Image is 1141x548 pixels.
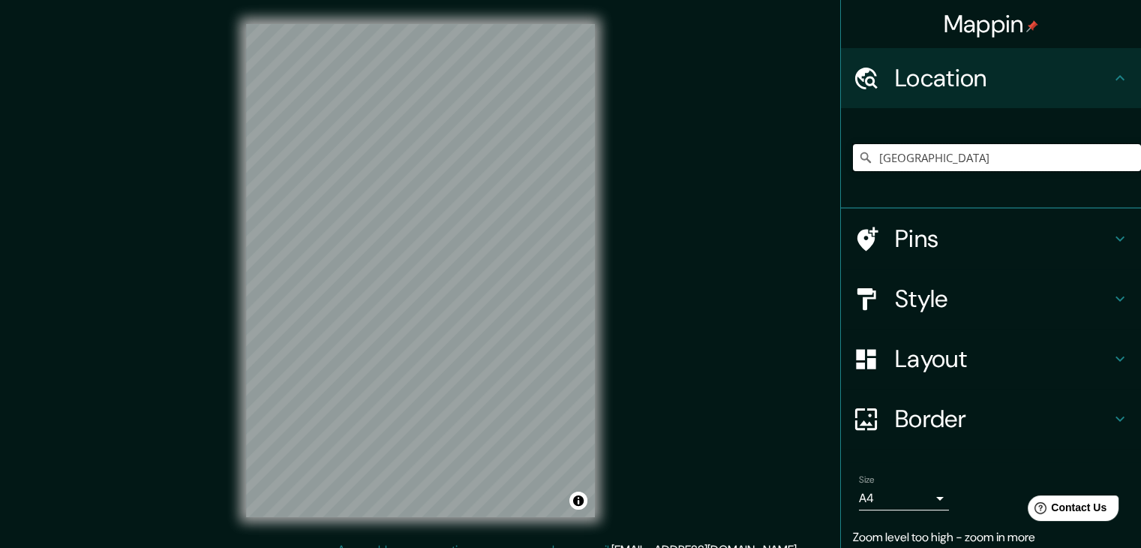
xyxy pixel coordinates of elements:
p: Zoom level too high - zoom in more [853,528,1129,546]
div: Layout [841,329,1141,389]
h4: Layout [895,344,1111,374]
h4: Style [895,284,1111,314]
canvas: Map [246,24,595,517]
div: Location [841,48,1141,108]
iframe: Help widget launcher [1007,489,1124,531]
div: Border [841,389,1141,449]
input: Pick your city or area [853,144,1141,171]
div: Pins [841,209,1141,269]
button: Toggle attribution [569,492,587,510]
h4: Location [895,63,1111,93]
h4: Border [895,404,1111,434]
img: pin-icon.png [1026,20,1038,32]
label: Size [859,474,875,486]
div: A4 [859,486,949,510]
h4: Mappin [944,9,1039,39]
h4: Pins [895,224,1111,254]
div: Style [841,269,1141,329]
